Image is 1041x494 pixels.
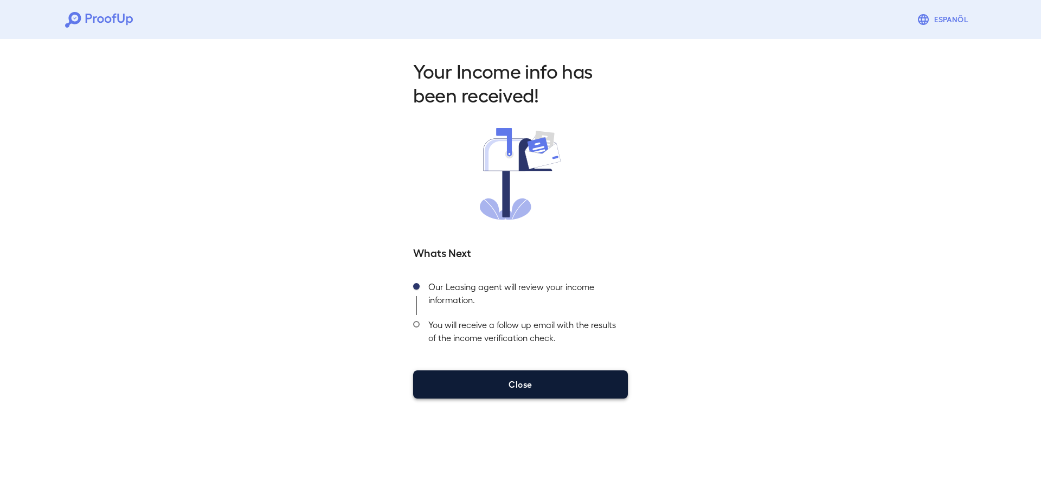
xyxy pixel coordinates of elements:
button: Espanõl [913,9,976,30]
img: received.svg [480,128,561,220]
div: Our Leasing agent will review your income information. [420,277,628,315]
h2: Your Income info has been received! [413,59,628,106]
div: You will receive a follow up email with the results of the income verification check. [420,315,628,353]
h5: Whats Next [413,245,628,260]
button: Close [413,370,628,399]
